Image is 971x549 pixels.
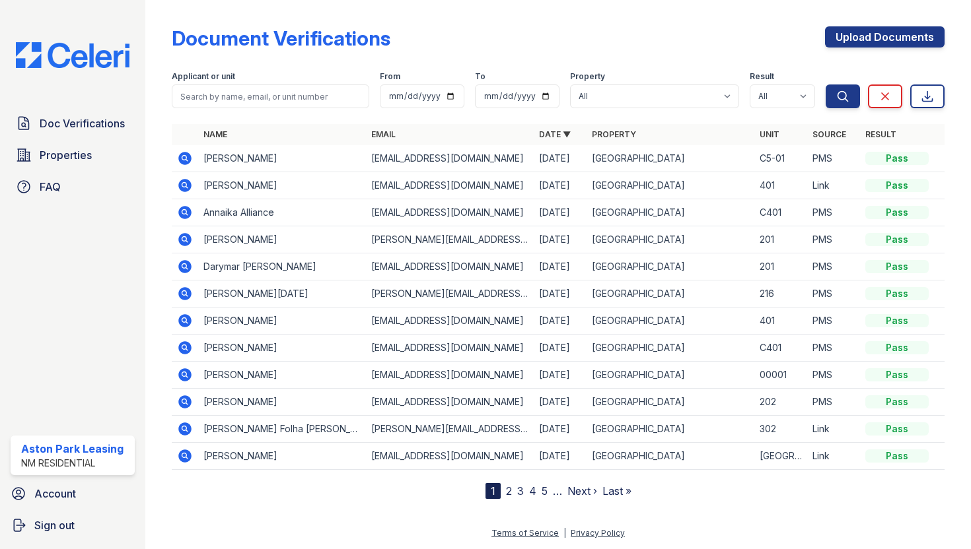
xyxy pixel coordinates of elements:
[11,110,135,137] a: Doc Verifications
[754,362,807,389] td: 00001
[754,443,807,470] td: [GEOGRAPHIC_DATA]
[807,443,860,470] td: Link
[754,145,807,172] td: C5-01
[587,416,754,443] td: [GEOGRAPHIC_DATA]
[587,335,754,362] td: [GEOGRAPHIC_DATA]
[198,362,366,389] td: [PERSON_NAME]
[534,172,587,199] td: [DATE]
[366,253,534,280] td: [EMAIL_ADDRESS][DOMAIN_NAME]
[534,335,587,362] td: [DATE]
[11,174,135,200] a: FAQ
[40,115,125,131] span: Doc Verifications
[366,280,534,307] td: [PERSON_NAME][EMAIL_ADDRESS][PERSON_NAME][DATE][DOMAIN_NAME]
[812,129,846,139] a: Source
[198,199,366,226] td: Annaika Alliance
[366,335,534,362] td: [EMAIL_ADDRESS][DOMAIN_NAME]
[865,287,929,300] div: Pass
[754,253,807,280] td: 201
[587,362,754,389] td: [GEOGRAPHIC_DATA]
[198,443,366,470] td: [PERSON_NAME]
[865,129,896,139] a: Result
[571,528,625,538] a: Privacy Policy
[40,179,61,195] span: FAQ
[534,416,587,443] td: [DATE]
[198,145,366,172] td: [PERSON_NAME]
[542,484,548,498] a: 5
[366,389,534,416] td: [EMAIL_ADDRESS][DOMAIN_NAME]
[34,486,76,501] span: Account
[21,441,124,457] div: Aston Park Leasing
[198,253,366,280] td: Darymar [PERSON_NAME]
[750,71,774,82] label: Result
[534,145,587,172] td: [DATE]
[807,253,860,280] td: PMS
[587,172,754,199] td: [GEOGRAPHIC_DATA]
[40,147,92,163] span: Properties
[475,71,485,82] label: To
[865,152,929,165] div: Pass
[754,199,807,226] td: C401
[198,335,366,362] td: [PERSON_NAME]
[587,226,754,253] td: [GEOGRAPHIC_DATA]
[534,307,587,335] td: [DATE]
[807,416,860,443] td: Link
[754,280,807,307] td: 216
[865,341,929,354] div: Pass
[587,443,754,470] td: [GEOGRAPHIC_DATA]
[807,280,860,307] td: PMS
[34,517,75,533] span: Sign out
[807,389,860,416] td: PMS
[366,145,534,172] td: [EMAIL_ADDRESS][DOMAIN_NAME]
[754,172,807,199] td: 401
[198,172,366,199] td: [PERSON_NAME]
[825,26,945,48] a: Upload Documents
[366,172,534,199] td: [EMAIL_ADDRESS][DOMAIN_NAME]
[807,199,860,226] td: PMS
[5,480,140,507] a: Account
[865,395,929,408] div: Pass
[760,129,779,139] a: Unit
[563,528,566,538] div: |
[534,253,587,280] td: [DATE]
[11,142,135,168] a: Properties
[172,84,369,108] input: Search by name, email, or unit number
[567,484,597,498] a: Next ›
[366,362,534,389] td: [EMAIL_ADDRESS][DOMAIN_NAME]
[366,416,534,443] td: [PERSON_NAME][EMAIL_ADDRESS][PERSON_NAME][DOMAIN_NAME]
[807,335,860,362] td: PMS
[754,416,807,443] td: 302
[485,483,501,499] div: 1
[203,129,227,139] a: Name
[865,422,929,436] div: Pass
[754,389,807,416] td: 202
[172,71,235,82] label: Applicant or unit
[587,389,754,416] td: [GEOGRAPHIC_DATA]
[754,335,807,362] td: C401
[534,362,587,389] td: [DATE]
[5,42,140,68] img: CE_Logo_Blue-a8612792a0a2168367f1c8372b55b34899dd931a85d93a1a3d3e32e68fde9ad4.png
[5,512,140,538] a: Sign out
[865,368,929,381] div: Pass
[366,307,534,335] td: [EMAIL_ADDRESS][DOMAIN_NAME]
[587,199,754,226] td: [GEOGRAPHIC_DATA]
[587,253,754,280] td: [GEOGRAPHIC_DATA]
[754,307,807,335] td: 401
[587,307,754,335] td: [GEOGRAPHIC_DATA]
[380,71,400,82] label: From
[865,206,929,219] div: Pass
[754,226,807,253] td: 201
[534,199,587,226] td: [DATE]
[807,145,860,172] td: PMS
[366,199,534,226] td: [EMAIL_ADDRESS][DOMAIN_NAME]
[198,226,366,253] td: [PERSON_NAME]
[865,179,929,192] div: Pass
[587,280,754,307] td: [GEOGRAPHIC_DATA]
[371,129,396,139] a: Email
[865,449,929,463] div: Pass
[529,484,536,498] a: 4
[198,416,366,443] td: [PERSON_NAME] Folha [PERSON_NAME]
[366,226,534,253] td: [PERSON_NAME][EMAIL_ADDRESS][DOMAIN_NAME]
[534,280,587,307] td: [DATE]
[21,457,124,470] div: NM Residential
